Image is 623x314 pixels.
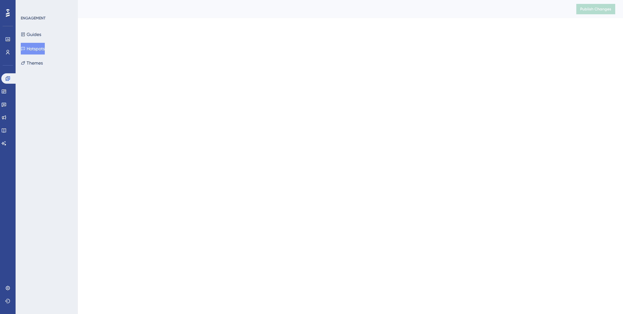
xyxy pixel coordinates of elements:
button: Guides [21,29,41,40]
button: Publish Changes [576,4,615,14]
button: Themes [21,57,43,69]
button: Hotspots [21,43,45,54]
span: Publish Changes [580,6,611,12]
div: ENGAGEMENT [21,16,45,21]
